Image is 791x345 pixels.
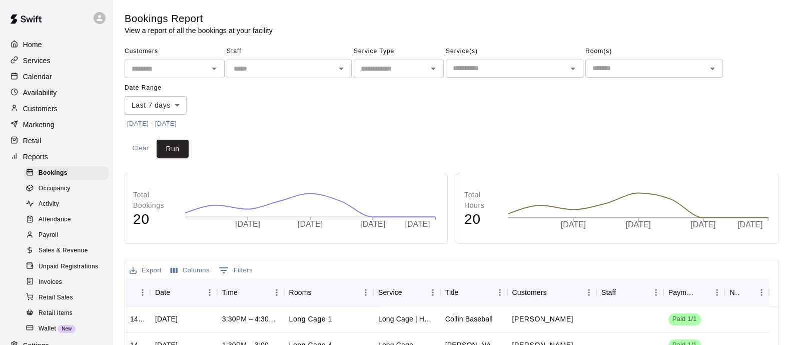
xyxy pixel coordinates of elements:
button: Menu [492,285,507,300]
div: Service [373,278,440,306]
div: Retail [8,133,105,148]
div: Retail Items [24,306,109,320]
div: Notes [724,278,769,306]
a: Unpaid Registrations [24,259,113,274]
span: Retail Sales [39,293,73,303]
p: Home [23,40,42,50]
p: Services [23,56,51,66]
tspan: [DATE] [361,220,386,228]
div: Unpaid Registrations [24,260,109,274]
tspan: [DATE] [625,220,650,229]
p: Customers [23,104,58,114]
span: Occupancy [39,184,71,194]
tspan: [DATE] [406,220,431,228]
div: Staff [601,278,616,306]
button: Export [127,263,164,278]
div: Invoices [24,275,109,289]
a: Occupancy [24,181,113,196]
div: Time [217,278,284,306]
div: Sales & Revenue [24,244,109,258]
button: [DATE] - [DATE] [125,116,179,132]
a: Payroll [24,228,113,243]
div: 1425919 [130,314,145,324]
span: Customers [125,44,225,60]
button: Sort [402,285,416,299]
div: 3:30PM – 4:30PM [222,314,279,324]
div: Occupancy [24,182,109,196]
tspan: [DATE] [236,220,261,228]
span: Retail Items [39,308,73,318]
span: Attendance [39,215,71,225]
div: Rooms [284,278,373,306]
div: Title [445,278,459,306]
div: Service [378,278,402,306]
p: Collin Johnson [512,314,573,324]
a: Retail Items [24,305,113,321]
div: Payroll [24,228,109,242]
p: Total Hours [464,190,498,211]
a: Services [8,53,105,68]
button: Open [207,62,221,76]
tspan: [DATE] [690,220,715,229]
div: Date [155,278,170,306]
button: Sort [130,285,144,299]
tspan: [DATE] [737,220,762,229]
h4: 20 [133,211,175,228]
button: Sort [547,285,561,299]
button: Menu [648,285,663,300]
button: Sort [312,285,326,299]
div: Date [150,278,217,306]
p: Reports [23,152,48,162]
button: Clear [125,140,157,158]
span: Invoices [39,277,62,287]
p: Marketing [23,120,55,130]
button: Show filters [216,262,255,278]
button: Open [334,62,348,76]
span: New [58,326,76,331]
span: Activity [39,199,59,209]
div: Time [222,278,238,306]
button: Sort [458,285,472,299]
div: Notes [729,278,740,306]
a: Calendar [8,69,105,84]
a: Customers [8,101,105,116]
p: Availability [23,88,57,98]
a: Bookings [24,165,113,181]
p: Total Bookings [133,190,175,211]
button: Menu [135,285,150,300]
a: Attendance [24,212,113,228]
div: ID [125,278,150,306]
p: View a report of all the bookings at your facility [125,26,273,36]
div: Availability [8,85,105,100]
a: Sales & Revenue [24,243,113,259]
button: Sort [740,285,754,299]
div: Customers [512,278,547,306]
span: Date Range [125,80,212,96]
div: Title [440,278,507,306]
tspan: [DATE] [560,220,585,229]
button: Menu [425,285,440,300]
div: Collin Baseball [445,314,493,324]
a: Reports [8,149,105,164]
button: Sort [238,285,252,299]
button: Sort [695,285,709,299]
div: WalletNew [24,322,109,336]
button: Menu [709,285,724,300]
span: Wallet [39,324,56,334]
button: Select columns [168,263,212,278]
button: Open [426,62,440,76]
a: Marketing [8,117,105,132]
div: Activity [24,197,109,211]
button: Sort [170,285,184,299]
a: Activity [24,197,113,212]
span: Room(s) [585,44,723,60]
button: Run [157,140,189,158]
span: Sales & Revenue [39,246,88,256]
div: Payment [663,278,725,306]
button: Menu [269,285,284,300]
button: Menu [358,285,373,300]
div: Attendance [24,213,109,227]
span: Staff [227,44,352,60]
